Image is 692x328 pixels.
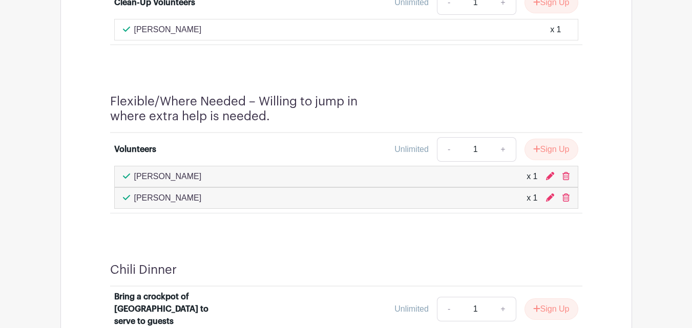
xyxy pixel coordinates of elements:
button: Sign Up [525,298,578,320]
p: [PERSON_NAME] [134,170,202,183]
div: Bring a crockpot of [GEOGRAPHIC_DATA] to serve to guests [114,291,218,327]
a: + [490,297,516,321]
div: x 1 [550,24,561,36]
a: - [437,297,460,321]
div: Unlimited [394,303,429,315]
h4: Chili Dinner [110,263,177,277]
p: [PERSON_NAME] [134,192,202,204]
div: Volunteers [114,143,156,156]
h4: Flexible/Where Needed – Willing to jump in where extra help is needed. [110,94,392,124]
div: Unlimited [394,143,429,156]
a: + [490,137,516,162]
div: x 1 [527,192,537,204]
button: Sign Up [525,139,578,160]
a: - [437,137,460,162]
p: [PERSON_NAME] [134,24,202,36]
div: x 1 [527,170,537,183]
